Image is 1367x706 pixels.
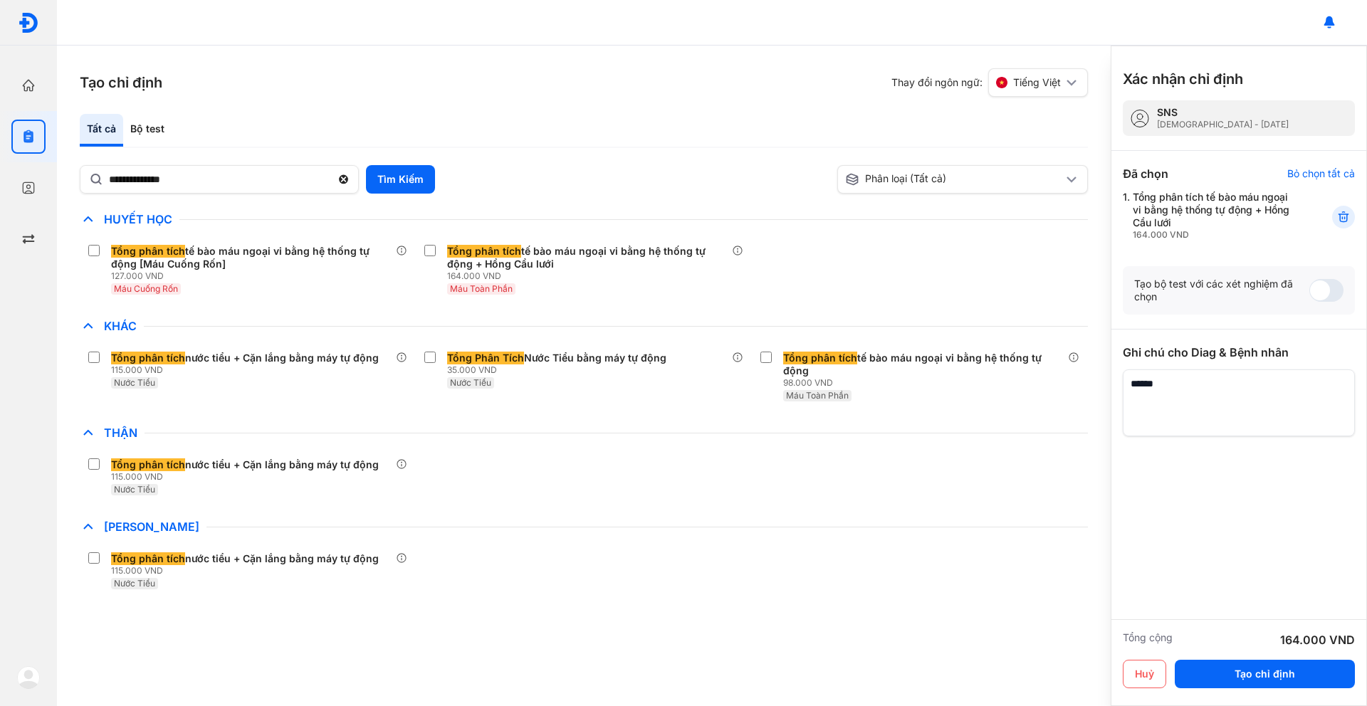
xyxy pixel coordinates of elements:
img: logo [18,12,39,33]
span: Máu Cuống Rốn [114,283,178,294]
div: Tất cả [80,114,123,147]
div: tế bào máu ngoại vi bằng hệ thống tự động + Hồng Cầu lưới [447,245,726,270]
span: Tổng phân tích [447,245,521,258]
button: Huỷ [1123,660,1166,688]
span: Thận [97,426,145,440]
div: 127.000 VND [111,270,396,282]
span: Tổng phân tích [111,352,185,364]
span: Máu Toàn Phần [786,390,849,401]
span: Tổng phân tích [111,245,185,258]
button: Tìm Kiếm [366,165,435,194]
div: Tạo bộ test với các xét nghiệm đã chọn [1134,278,1309,303]
div: Đã chọn [1123,165,1168,182]
div: 98.000 VND [783,377,1068,389]
div: nước tiểu + Cặn lắng bằng máy tự động [111,458,379,471]
div: Phân loại (Tất cả) [845,172,1063,186]
span: Nước Tiểu [114,484,155,495]
div: Nước Tiểu bằng máy tự động [447,352,666,364]
div: Bỏ chọn tất cả [1287,167,1355,180]
span: Tổng Phân Tích [447,352,524,364]
div: Ghi chú cho Diag & Bệnh nhân [1123,344,1355,361]
div: 115.000 VND [111,471,384,483]
span: Tổng phân tích [111,458,185,471]
h3: Tạo chỉ định [80,73,162,93]
span: Tổng phân tích [111,552,185,565]
span: Máu Toàn Phần [450,283,513,294]
div: Tổng phân tích tế bào máu ngoại vi bằng hệ thống tự động + Hồng Cầu lưới [1133,191,1297,241]
div: Bộ test [123,114,172,147]
div: tế bào máu ngoại vi bằng hệ thống tự động [783,352,1062,377]
div: 1. [1123,191,1297,241]
span: [PERSON_NAME] [97,520,206,534]
div: 164.000 VND [1280,631,1355,648]
span: Huyết Học [97,212,179,226]
div: Tổng cộng [1123,631,1173,648]
div: 35.000 VND [447,364,672,376]
div: [DEMOGRAPHIC_DATA] - [DATE] [1157,119,1289,130]
span: Khác [97,319,144,333]
div: tế bào máu ngoại vi bằng hệ thống tự động [Máu Cuống Rốn] [111,245,390,270]
div: 115.000 VND [111,364,384,376]
div: Thay đổi ngôn ngữ: [891,68,1088,97]
div: nước tiểu + Cặn lắng bằng máy tự động [111,552,379,565]
span: Nước Tiểu [450,377,491,388]
div: 164.000 VND [1133,229,1297,241]
span: Tiếng Việt [1013,76,1061,89]
div: 115.000 VND [111,565,384,576]
span: Tổng phân tích [783,352,857,364]
button: Tạo chỉ định [1175,660,1355,688]
img: logo [17,666,40,689]
div: SNS [1157,106,1289,119]
div: 164.000 VND [447,270,732,282]
div: nước tiểu + Cặn lắng bằng máy tự động [111,352,379,364]
h3: Xác nhận chỉ định [1123,69,1243,89]
span: Nước Tiểu [114,578,155,589]
span: Nước Tiểu [114,377,155,388]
